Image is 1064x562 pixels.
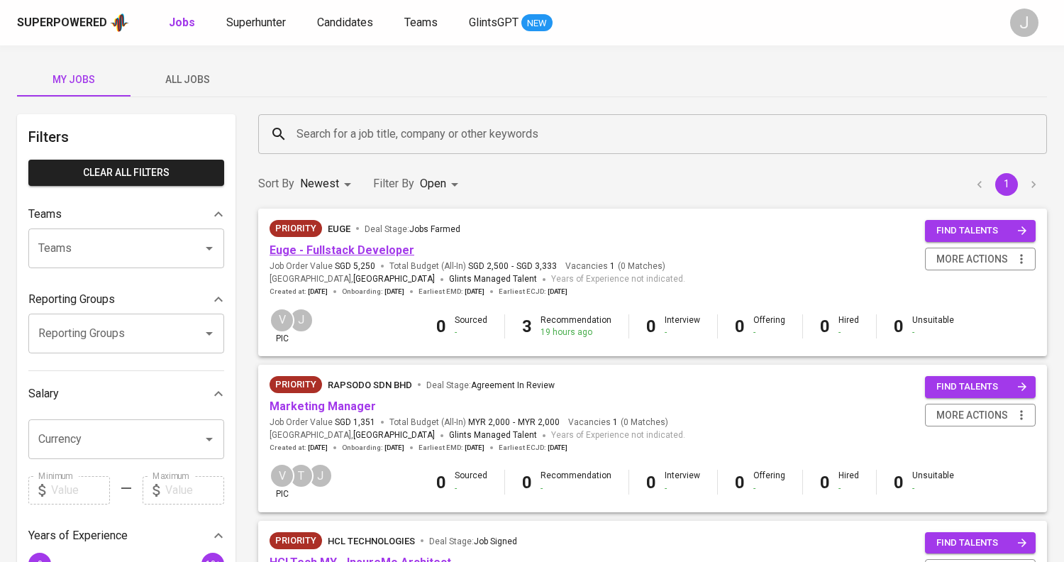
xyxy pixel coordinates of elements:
[936,250,1008,268] span: more actions
[28,380,224,408] div: Salary
[258,175,294,192] p: Sort By
[449,430,537,440] span: Glints Managed Talent
[936,223,1027,239] span: find talents
[270,534,322,548] span: Priority
[17,15,107,31] div: Superpowered
[270,532,322,549] div: New Job received from Demand Team
[270,308,294,333] div: V
[912,483,954,495] div: -
[270,243,414,257] a: Euge - Fullstack Developer
[353,429,435,443] span: [GEOGRAPHIC_DATA]
[665,483,700,495] div: -
[28,126,224,148] h6: Filters
[300,175,339,192] p: Newest
[199,238,219,258] button: Open
[308,463,333,488] div: J
[838,483,859,495] div: -
[353,272,435,287] span: [GEOGRAPHIC_DATA]
[611,417,618,429] span: 1
[499,443,567,453] span: Earliest ECJD :
[28,160,224,186] button: Clear All filters
[270,376,322,393] div: New Job received from Demand Team
[753,483,785,495] div: -
[270,308,294,345] div: pic
[308,443,328,453] span: [DATE]
[28,522,224,550] div: Years of Experience
[449,274,537,284] span: Glints Managed Talent
[541,314,611,338] div: Recommendation
[455,314,487,338] div: Sourced
[548,287,567,297] span: [DATE]
[894,473,904,492] b: 0
[912,470,954,494] div: Unsuitable
[26,71,122,89] span: My Jobs
[270,287,328,297] span: Created at :
[608,260,615,272] span: 1
[936,407,1008,424] span: more actions
[40,164,213,182] span: Clear All filters
[28,200,224,228] div: Teams
[429,536,517,546] span: Deal Stage :
[753,326,785,338] div: -
[465,443,484,453] span: [DATE]
[936,535,1027,551] span: find talents
[17,12,129,33] a: Superpoweredapp logo
[436,473,446,492] b: 0
[925,220,1036,242] button: find talents
[270,378,322,392] span: Priority
[548,443,567,453] span: [DATE]
[270,260,375,272] span: Job Order Value
[541,470,611,494] div: Recommendation
[226,16,286,29] span: Superhunter
[516,260,557,272] span: SGD 3,333
[753,314,785,338] div: Offering
[420,171,463,197] div: Open
[665,314,700,338] div: Interview
[436,316,446,336] b: 0
[289,308,314,333] div: J
[270,443,328,453] span: Created at :
[342,287,404,297] span: Onboarding :
[894,316,904,336] b: 0
[465,287,484,297] span: [DATE]
[420,177,446,190] span: Open
[518,417,560,429] span: MYR 2,000
[474,536,517,546] span: Job Signed
[513,417,515,429] span: -
[541,483,611,495] div: -
[735,473,745,492] b: 0
[328,380,412,390] span: Rapsodo Sdn Bhd
[499,287,567,297] span: Earliest ECJD :
[199,429,219,449] button: Open
[335,260,375,272] span: SGD 5,250
[936,379,1027,395] span: find talents
[820,316,830,336] b: 0
[646,473,656,492] b: 0
[995,173,1018,196] button: page 1
[365,224,460,234] span: Deal Stage :
[328,536,415,546] span: HCL Technologies
[226,14,289,32] a: Superhunter
[426,380,555,390] span: Deal Stage :
[28,291,115,308] p: Reporting Groups
[389,260,557,272] span: Total Budget (All-In)
[419,287,484,297] span: Earliest EMD :
[665,470,700,494] div: Interview
[169,14,198,32] a: Jobs
[270,221,322,236] span: Priority
[665,326,700,338] div: -
[568,417,668,429] span: Vacancies ( 0 Matches )
[820,473,830,492] b: 0
[28,206,62,223] p: Teams
[468,417,510,429] span: MYR 2,000
[270,429,435,443] span: [GEOGRAPHIC_DATA] ,
[565,260,665,272] span: Vacancies ( 0 Matches )
[925,248,1036,271] button: more actions
[469,16,519,29] span: GlintsGPT
[455,326,487,338] div: -
[28,385,59,402] p: Salary
[925,404,1036,427] button: more actions
[838,326,859,338] div: -
[384,443,404,453] span: [DATE]
[342,443,404,453] span: Onboarding :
